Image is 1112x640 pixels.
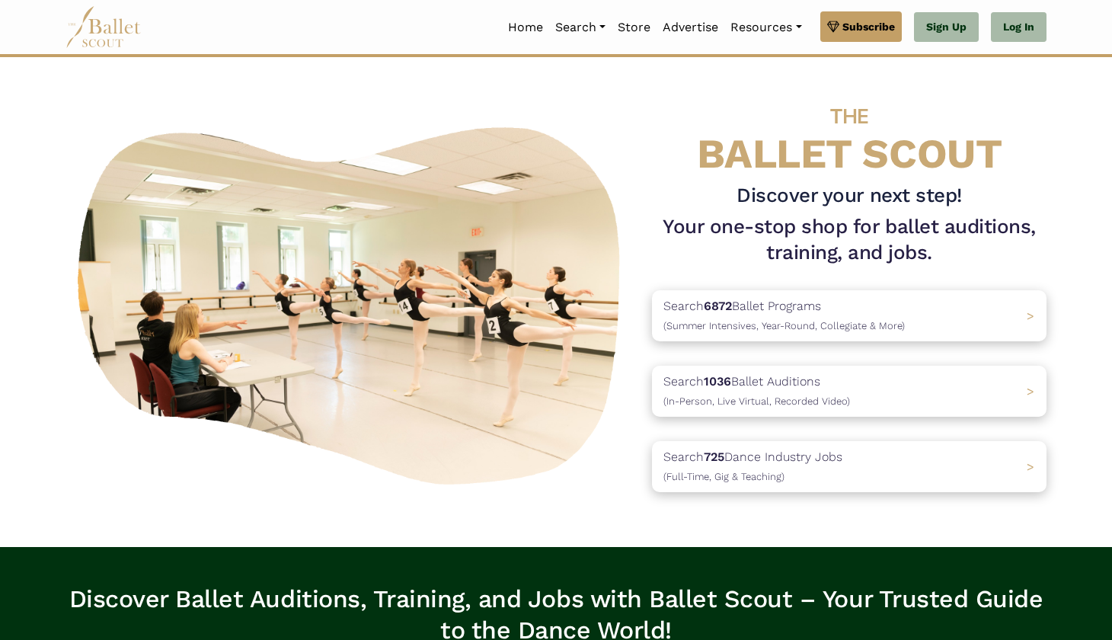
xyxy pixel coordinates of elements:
[657,11,724,43] a: Advertise
[724,11,807,43] a: Resources
[820,11,902,42] a: Subscribe
[1027,384,1034,398] span: >
[652,441,1046,492] a: Search725Dance Industry Jobs(Full-Time, Gig & Teaching) >
[914,12,979,43] a: Sign Up
[652,183,1046,209] h3: Discover your next step!
[704,374,731,389] b: 1036
[842,18,895,35] span: Subscribe
[991,12,1046,43] a: Log In
[652,214,1046,266] h1: Your one-stop shop for ballet auditions, training, and jobs.
[1027,459,1034,474] span: >
[663,395,850,407] span: (In-Person, Live Virtual, Recorded Video)
[652,88,1046,177] h4: BALLET SCOUT
[830,104,868,129] span: THE
[827,18,839,35] img: gem.svg
[652,290,1046,341] a: Search6872Ballet Programs(Summer Intensives, Year-Round, Collegiate & More)>
[66,110,640,494] img: A group of ballerinas talking to each other in a ballet studio
[652,366,1046,417] a: Search1036Ballet Auditions(In-Person, Live Virtual, Recorded Video) >
[663,447,842,486] p: Search Dance Industry Jobs
[663,471,784,482] span: (Full-Time, Gig & Teaching)
[1027,309,1034,323] span: >
[663,296,905,335] p: Search Ballet Programs
[502,11,549,43] a: Home
[549,11,612,43] a: Search
[663,320,905,331] span: (Summer Intensives, Year-Round, Collegiate & More)
[663,372,850,411] p: Search Ballet Auditions
[704,299,732,313] b: 6872
[704,450,724,464] b: 725
[612,11,657,43] a: Store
